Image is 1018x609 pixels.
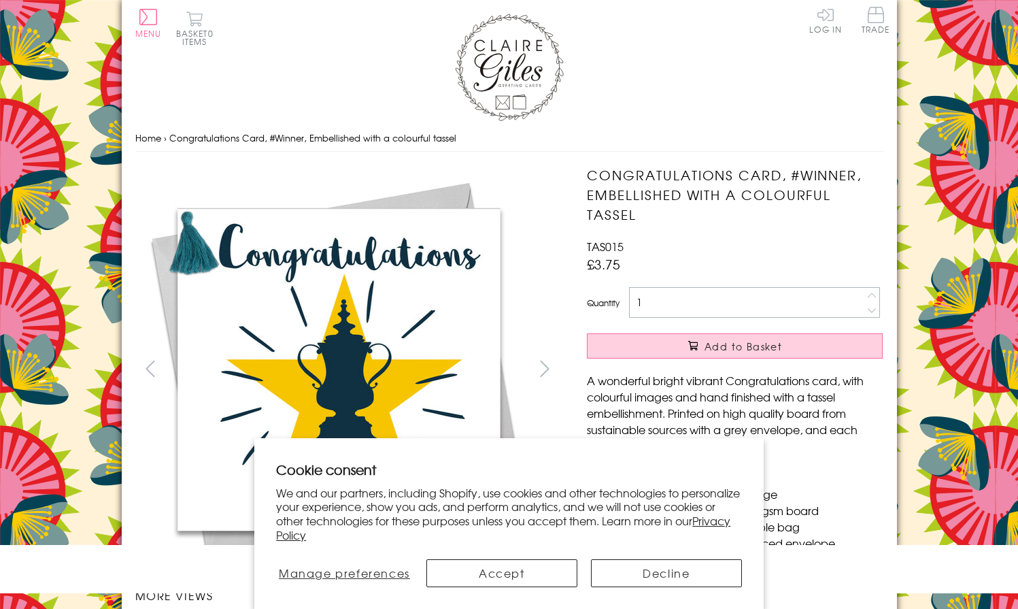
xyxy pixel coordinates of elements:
[591,559,742,587] button: Decline
[182,27,214,48] span: 0 items
[135,165,543,574] img: Congratulations Card, #Winner, Embellished with a colourful tassel
[529,353,560,384] button: next
[176,11,214,46] button: Basket0 items
[426,559,577,587] button: Accept
[135,27,162,39] span: Menu
[587,372,883,454] p: A wonderful bright vibrant Congratulations card, with colourful images and hand finished with a t...
[135,125,883,152] nav: breadcrumbs
[862,7,890,36] a: Trade
[276,460,742,479] h2: Cookie consent
[135,131,161,144] a: Home
[560,165,968,574] img: Congratulations Card, #Winner, Embellished with a colourful tassel
[587,297,620,309] label: Quantity
[587,254,620,274] span: £3.75
[587,238,624,254] span: TAS015
[455,14,564,121] img: Claire Giles Greetings Cards
[169,131,456,144] span: Congratulations Card, #Winner, Embellished with a colourful tassel
[135,353,166,384] button: prev
[276,512,730,543] a: Privacy Policy
[164,131,167,144] span: ›
[587,333,883,359] button: Add to Basket
[862,7,890,33] span: Trade
[276,486,742,542] p: We and our partners, including Shopify, use cookies and other technologies to personalize your ex...
[135,9,162,37] button: Menu
[587,165,883,224] h1: Congratulations Card, #Winner, Embellished with a colourful tassel
[705,340,782,353] span: Add to Basket
[135,587,560,604] h3: More views
[809,7,842,33] a: Log In
[279,565,410,581] span: Manage preferences
[276,559,412,587] button: Manage preferences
